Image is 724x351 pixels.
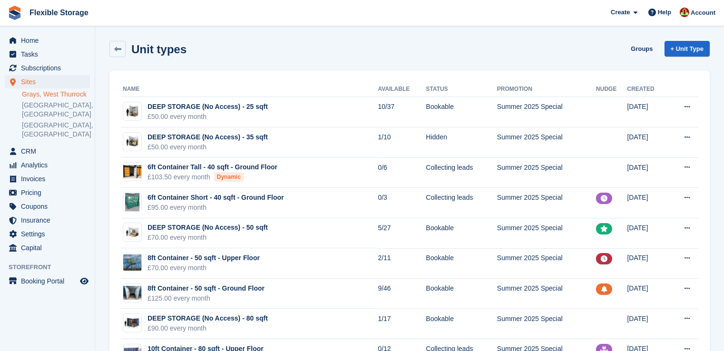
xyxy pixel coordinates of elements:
span: Invoices [21,172,78,185]
td: Hidden [426,127,497,158]
div: DEEP STORAGE (No Access) - 50 sqft [148,223,268,233]
td: Summer 2025 Special [497,127,596,158]
span: Pricing [21,186,78,199]
span: CRM [21,145,78,158]
div: 8ft Container - 50 sqft - Upper Floor [148,253,260,263]
td: Bookable [426,248,497,279]
span: Booking Portal [21,274,78,288]
span: Settings [21,227,78,241]
span: Create [611,8,630,17]
td: 1/17 [378,309,426,339]
span: Insurance [21,214,78,227]
th: Created [627,82,668,97]
img: 8ft%20Ground%20Inside.jpeg [123,286,141,300]
img: 25-sqft-unit.jpg [123,105,141,118]
a: menu [5,75,90,88]
div: £90.00 every month [148,323,268,333]
a: Flexible Storage [26,5,92,20]
td: [DATE] [627,157,668,188]
a: menu [5,48,90,61]
span: Capital [21,241,78,254]
td: [DATE] [627,97,668,127]
td: 2/11 [378,248,426,279]
td: Collecting leads [426,157,497,188]
span: Subscriptions [21,61,78,75]
span: Home [21,34,78,47]
div: £70.00 every month [148,263,260,273]
div: £103.50 every month [148,172,278,182]
div: DEEP STORAGE (No Access) - 80 sqft [148,313,268,323]
td: Summer 2025 Special [497,248,596,279]
td: Summer 2025 Special [497,97,596,127]
div: 6ft Container Tall - 40 sqft - Ground Floor [148,162,278,172]
div: 6ft Container Short - 40 sqft - Ground Floor [148,193,284,203]
div: Dynamic [214,172,244,182]
td: 10/37 [378,97,426,127]
td: Bookable [426,218,497,249]
a: menu [5,158,90,172]
div: £50.00 every month [148,142,268,152]
a: menu [5,145,90,158]
td: Summer 2025 Special [497,218,596,249]
td: Bookable [426,279,497,309]
a: [GEOGRAPHIC_DATA], [GEOGRAPHIC_DATA] [22,121,90,139]
a: Grays, West Thurrock [22,90,90,99]
td: 0/3 [378,188,426,218]
div: £50.00 every month [148,112,268,122]
a: menu [5,34,90,47]
span: Tasks [21,48,78,61]
td: Summer 2025 Special [497,309,596,339]
td: Bookable [426,309,497,339]
img: 35-sqft-unit.jpg [123,135,141,148]
td: [DATE] [627,279,668,309]
td: Bookable [426,97,497,127]
td: Collecting leads [426,188,497,218]
img: IMG_9135.jpeg [123,165,141,179]
td: 1/10 [378,127,426,158]
img: 50-sqft-unit.jpg [123,225,141,239]
td: 5/27 [378,218,426,249]
div: DEEP STORAGE (No Access) - 35 sqft [148,132,268,142]
td: Summer 2025 Special [497,157,596,188]
span: Help [658,8,671,17]
div: DEEP STORAGE (No Access) - 25 sqft [148,102,268,112]
span: Storefront [9,263,95,272]
a: menu [5,200,90,213]
th: Promotion [497,82,596,97]
span: Account [691,8,715,18]
h2: Unit types [131,43,187,56]
td: [DATE] [627,309,668,339]
a: menu [5,227,90,241]
span: Sites [21,75,78,88]
img: IMG_2094b.JPG [123,254,141,271]
a: menu [5,241,90,254]
a: Groups [627,41,656,57]
span: Analytics [21,158,78,172]
td: [DATE] [627,127,668,158]
img: David Jones [680,8,689,17]
a: menu [5,172,90,185]
td: [DATE] [627,188,668,218]
td: Summer 2025 Special [497,279,596,309]
th: Name [121,82,378,97]
div: £125.00 every month [148,293,265,303]
a: Preview store [79,275,90,287]
img: stora-icon-8386f47178a22dfd0bd8f6a31ec36ba5ce8667c1dd55bd0f319d3a0aa187defe.svg [8,6,22,20]
td: 9/46 [378,279,426,309]
img: 80-sqft-container.jpg [123,316,141,330]
th: Available [378,82,426,97]
div: £95.00 every month [148,203,284,213]
td: 0/6 [378,157,426,188]
a: menu [5,274,90,288]
th: Nudge [596,82,627,97]
a: menu [5,214,90,227]
div: £70.00 every month [148,233,268,243]
a: [GEOGRAPHIC_DATA], [GEOGRAPHIC_DATA] [22,101,90,119]
td: [DATE] [627,248,668,279]
a: + Unit Type [664,41,710,57]
img: 6ft%20Ground%20Outside.jpeg [125,193,139,212]
span: Coupons [21,200,78,213]
div: 8ft Container - 50 sqft - Ground Floor [148,283,265,293]
td: Summer 2025 Special [497,188,596,218]
a: menu [5,61,90,75]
